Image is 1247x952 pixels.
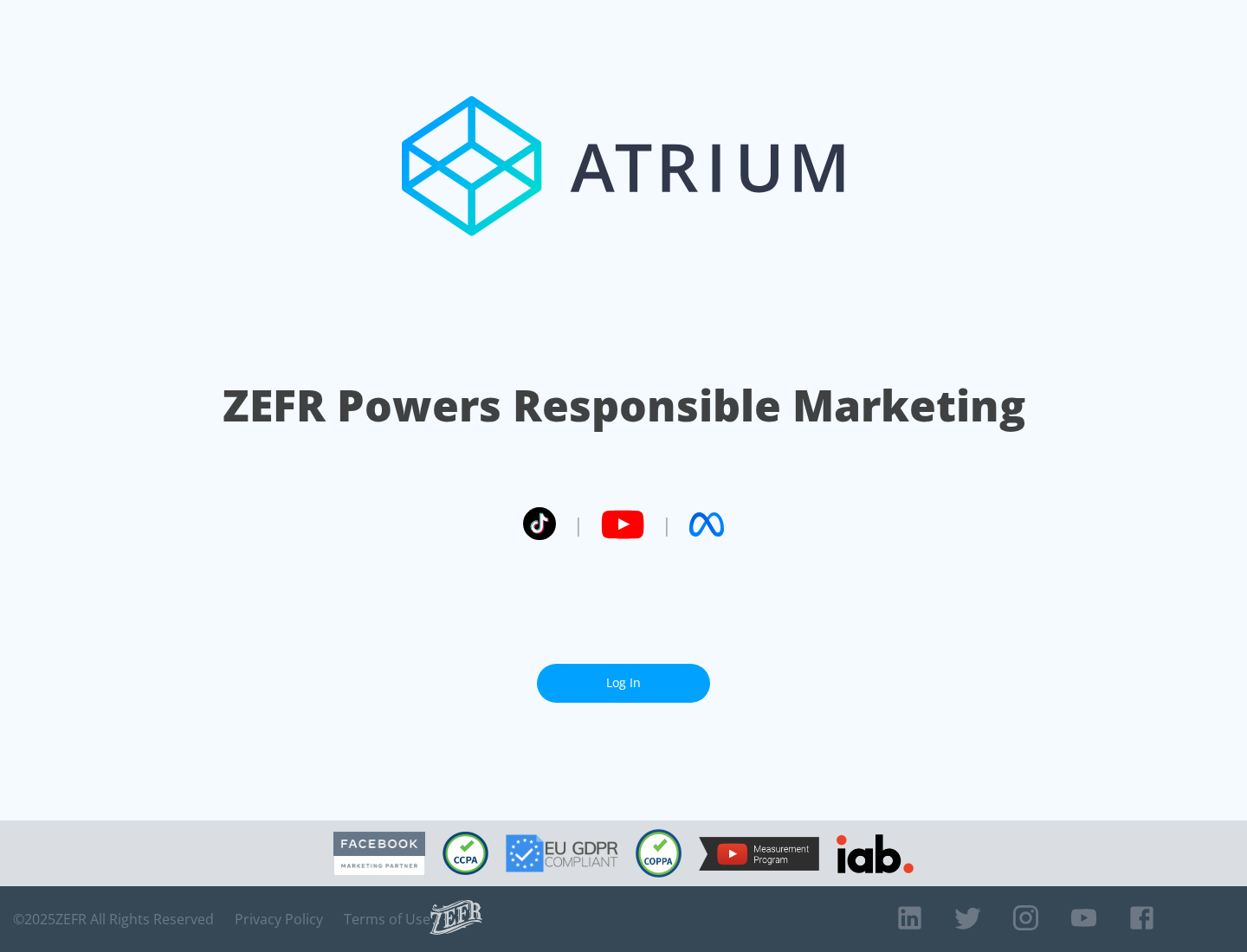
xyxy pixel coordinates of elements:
img: Facebook Marketing Partner [333,832,425,876]
h1: ZEFR Powers Responsible Marketing [223,376,1025,435]
img: YouTube Measurement Program [699,837,819,871]
img: IAB [837,834,914,873]
a: Log In [537,664,710,703]
a: Privacy Policy [235,910,323,928]
a: Terms of Use [344,910,430,928]
span: © 2025 ZEFR All Rights Reserved [13,910,214,928]
img: GDPR Compliant [506,834,618,872]
span: | [573,511,584,537]
img: CCPA Compliant [443,832,488,875]
span: | [662,511,672,537]
img: COPPA Compliant [636,829,682,878]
